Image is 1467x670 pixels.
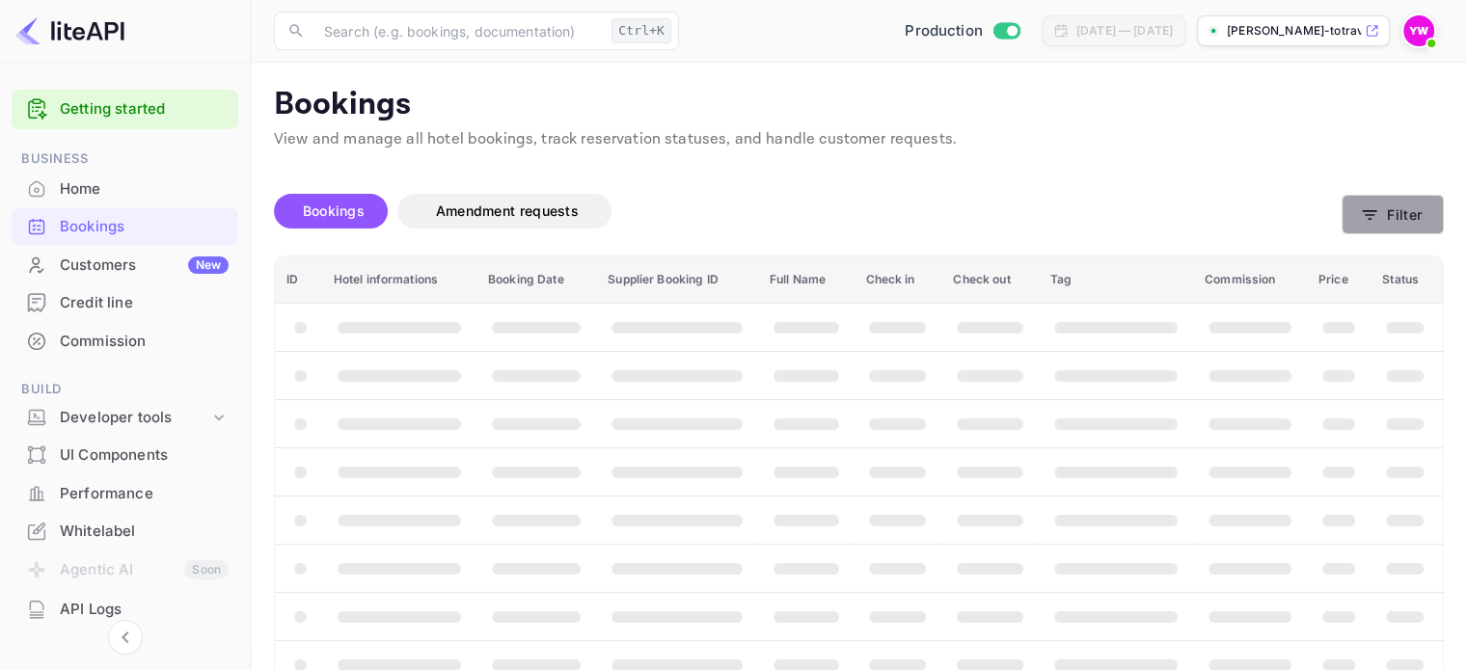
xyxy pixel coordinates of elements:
th: Check in [854,256,941,304]
a: Home [12,171,238,206]
th: Booking Date [476,256,596,304]
th: Supplier Booking ID [596,256,758,304]
div: Performance [60,483,229,505]
div: Commission [60,331,229,353]
div: Bookings [60,216,229,238]
div: [DATE] — [DATE] [1076,22,1173,40]
div: Customers [60,255,229,277]
th: Tag [1039,256,1193,304]
span: Bookings [303,202,365,219]
div: UI Components [60,444,229,467]
span: Amendment requests [436,202,579,219]
th: Hotel informations [322,256,476,304]
div: Credit line [12,284,238,322]
p: View and manage all hotel bookings, track reservation statuses, and handle customer requests. [274,128,1444,151]
div: Ctrl+K [611,18,671,43]
th: Check out [941,256,1039,304]
a: Bookings [12,208,238,244]
div: Performance [12,475,238,513]
span: Build [12,379,238,400]
div: Switch to Sandbox mode [897,20,1027,42]
div: Commission [12,323,238,361]
a: API Logs [12,591,238,627]
div: account-settings tabs [274,194,1342,228]
div: CustomersNew [12,247,238,284]
div: API Logs [60,599,229,621]
div: API Logs [12,591,238,629]
div: Home [12,171,238,208]
div: New [188,256,229,274]
p: Bookings [274,86,1444,124]
a: Getting started [60,98,229,121]
div: Credit line [60,292,229,314]
a: Whitelabel [12,513,238,549]
div: Developer tools [12,401,238,435]
img: Yahav Winkler [1403,15,1434,46]
span: Business [12,148,238,170]
a: Commission [12,323,238,359]
a: UI Components [12,437,238,472]
a: CustomersNew [12,247,238,282]
th: ID [275,256,322,304]
img: LiteAPI logo [15,15,124,46]
div: Bookings [12,208,238,246]
th: Price [1307,256,1371,304]
a: Credit line [12,284,238,320]
div: Getting started [12,90,238,129]
th: Full Name [758,256,855,304]
div: Whitelabel [60,521,229,543]
p: [PERSON_NAME]-totravel... [1227,22,1361,40]
div: Whitelabel [12,513,238,550]
div: Developer tools [60,407,209,429]
span: Production [905,20,983,42]
button: Collapse navigation [108,620,143,655]
input: Search (e.g. bookings, documentation) [312,12,604,50]
div: Home [60,178,229,201]
div: UI Components [12,437,238,474]
button: Filter [1342,195,1444,234]
a: Performance [12,475,238,511]
th: Status [1371,256,1443,304]
th: Commission [1193,256,1307,304]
